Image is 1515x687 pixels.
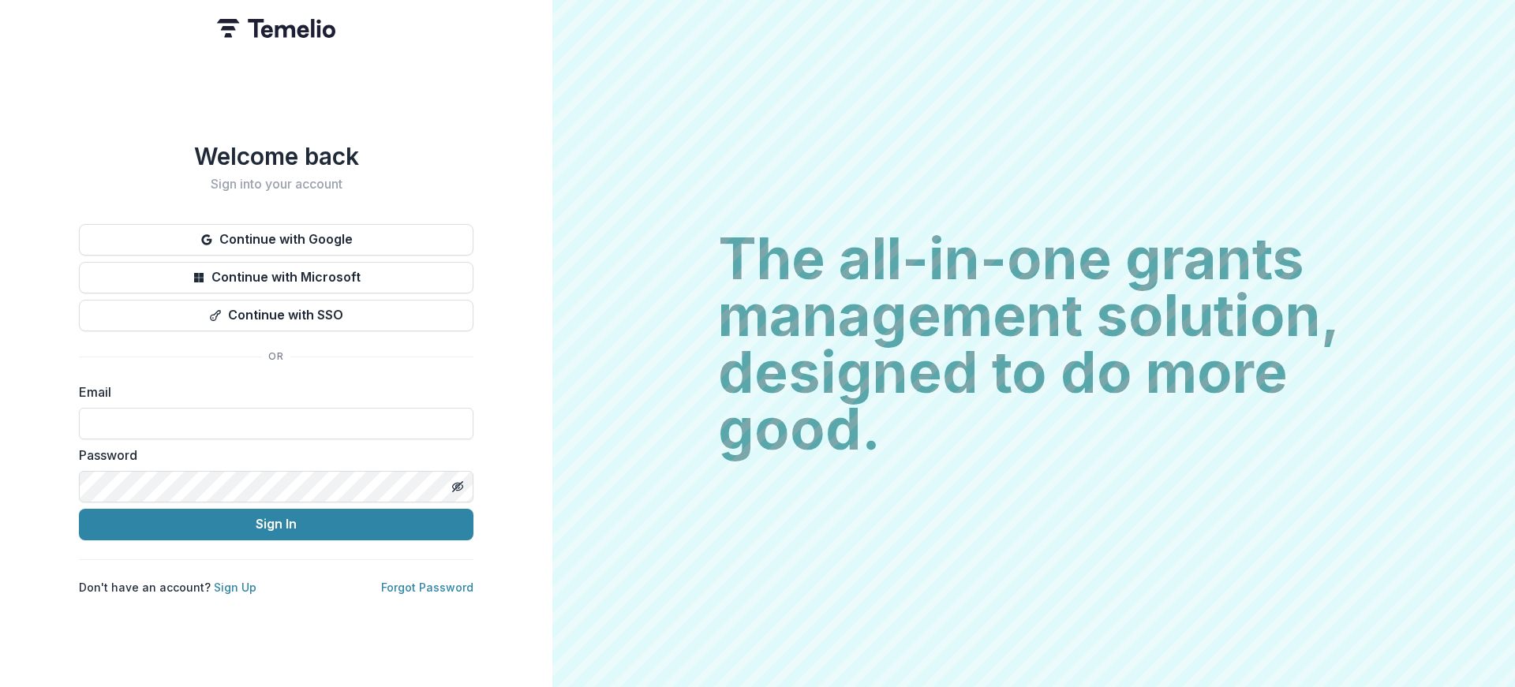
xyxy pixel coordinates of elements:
button: Toggle password visibility [445,474,470,499]
img: Temelio [217,19,335,38]
button: Continue with Google [79,224,473,256]
a: Sign Up [214,581,256,594]
button: Sign In [79,509,473,540]
a: Forgot Password [381,581,473,594]
h1: Welcome back [79,142,473,170]
h2: Sign into your account [79,177,473,192]
p: Don't have an account? [79,579,256,596]
label: Email [79,383,464,401]
button: Continue with SSO [79,300,473,331]
label: Password [79,446,464,465]
button: Continue with Microsoft [79,262,473,293]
